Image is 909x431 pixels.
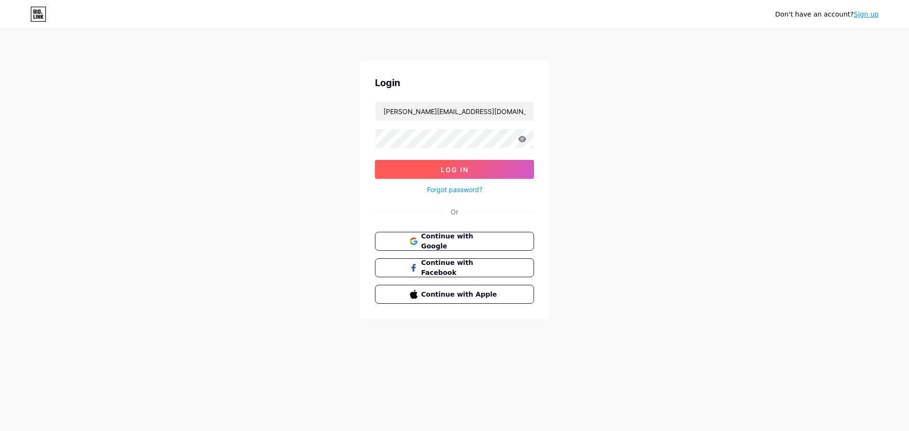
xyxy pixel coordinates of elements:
[427,185,482,194] a: Forgot password?
[375,285,534,304] button: Continue with Apple
[441,166,469,174] span: Log In
[375,160,534,179] button: Log In
[375,258,534,277] button: Continue with Facebook
[375,76,534,90] div: Login
[775,9,879,19] div: Don't have an account?
[421,258,499,278] span: Continue with Facebook
[421,231,499,251] span: Continue with Google
[451,207,458,217] div: Or
[375,232,534,251] button: Continue with Google
[421,290,499,299] span: Continue with Apple
[854,10,879,18] a: Sign up
[375,102,534,121] input: Username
